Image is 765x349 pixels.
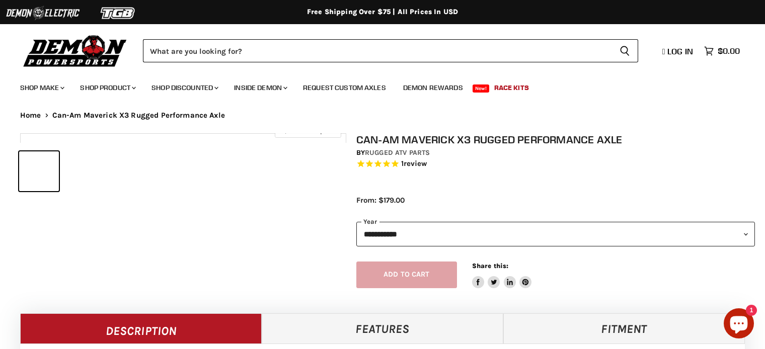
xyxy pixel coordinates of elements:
[356,222,755,246] select: year
[143,39,611,62] input: Search
[658,47,699,56] a: Log in
[20,313,262,343] a: Description
[262,313,503,343] a: Features
[143,39,638,62] form: Product
[144,77,224,98] a: Shop Discounted
[295,77,394,98] a: Request Custom Axles
[718,46,740,56] span: $0.00
[503,313,745,343] a: Fitment
[20,33,130,68] img: Demon Powersports
[487,77,537,98] a: Race Kits
[81,4,156,23] img: TGB Logo 2
[721,308,757,341] inbox-online-store-chat: Shopify online store chat
[356,133,755,146] h1: Can-Am Maverick X3 Rugged Performance Axle
[699,44,745,58] a: $0.00
[365,148,430,157] a: Rugged ATV Parts
[473,84,490,93] span: New!
[20,111,41,120] a: Home
[13,73,737,98] ul: Main menu
[356,147,755,158] div: by
[611,39,638,62] button: Search
[356,159,755,169] span: Rated 5.0 out of 5 stars 1 reviews
[396,77,471,98] a: Demon Rewards
[19,151,59,191] button: IMAGE thumbnail
[404,159,427,168] span: review
[52,111,225,120] span: Can-Am Maverick X3 Rugged Performance Axle
[472,262,508,270] span: Share this:
[472,261,532,288] aside: Share this:
[356,196,405,205] span: From: $179.00
[280,127,336,134] span: Click to expand
[13,77,70,98] a: Shop Make
[226,77,293,98] a: Inside Demon
[72,77,142,98] a: Shop Product
[401,159,427,168] span: 1 reviews
[667,46,693,56] span: Log in
[5,4,81,23] img: Demon Electric Logo 2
